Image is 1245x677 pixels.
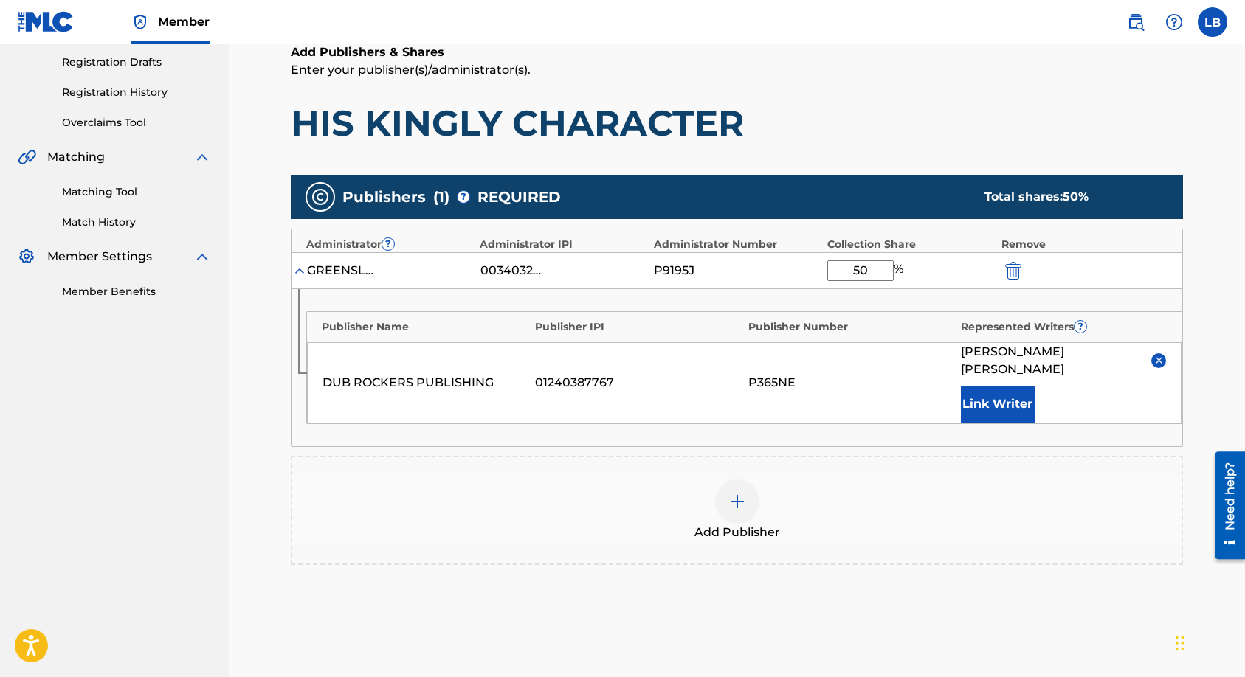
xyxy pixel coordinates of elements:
span: Matching [47,148,105,166]
button: Link Writer [961,386,1035,423]
div: 01240387767 [535,374,740,392]
a: Registration Drafts [62,55,211,70]
img: 12a2ab48e56ec057fbd8.svg [1005,262,1021,280]
span: ( 1 ) [433,186,449,208]
span: 50 % [1063,190,1089,204]
a: Registration History [62,85,211,100]
img: MLC Logo [18,11,75,32]
img: expand [193,148,211,166]
a: Overclaims Tool [62,115,211,131]
img: expand-cell-toggle [292,263,307,278]
span: Publishers [342,186,426,208]
img: help [1165,13,1183,31]
div: Administrator [306,237,472,252]
a: Member Benefits [62,284,211,299]
a: Match History [62,215,211,230]
img: add [728,493,746,510]
div: Help [1159,7,1189,37]
div: Drag [1176,621,1184,665]
div: Represented Writers [961,319,1167,335]
h1: HIS KINGLY CHARACTER [291,101,1183,145]
span: Add Publisher [694,524,780,541]
span: ? [1075,321,1086,333]
img: publishers [311,188,329,206]
img: Matching [18,148,36,166]
span: [PERSON_NAME] [PERSON_NAME] [961,343,1140,378]
img: Top Rightsholder [131,13,149,31]
a: Public Search [1121,7,1151,37]
span: ? [382,238,394,250]
div: Administrator IPI [480,237,646,252]
div: Publisher Number [748,319,954,335]
img: expand [193,248,211,265]
img: remove-from-list-button [1153,355,1165,366]
iframe: Chat Widget [1171,606,1245,677]
span: REQUIRED [477,186,561,208]
span: Member [158,13,210,30]
span: % [894,260,907,281]
div: User Menu [1198,7,1227,37]
div: DUB ROCKERS PUBLISHING [323,374,528,392]
a: Matching Tool [62,184,211,200]
span: Member Settings [47,248,152,265]
div: Total shares: [984,188,1153,206]
div: Collection Share [827,237,993,252]
div: Administrator Number [654,237,820,252]
div: Publisher Name [322,319,528,335]
div: Remove [1001,237,1168,252]
div: Publisher IPI [535,319,741,335]
iframe: Resource Center [1204,446,1245,565]
span: ? [458,191,469,203]
img: search [1127,13,1145,31]
img: Member Settings [18,248,35,265]
p: Enter your publisher(s)/administrator(s). [291,61,1183,79]
h6: Add Publishers & Shares [291,44,1183,61]
div: P365NE [748,374,953,392]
